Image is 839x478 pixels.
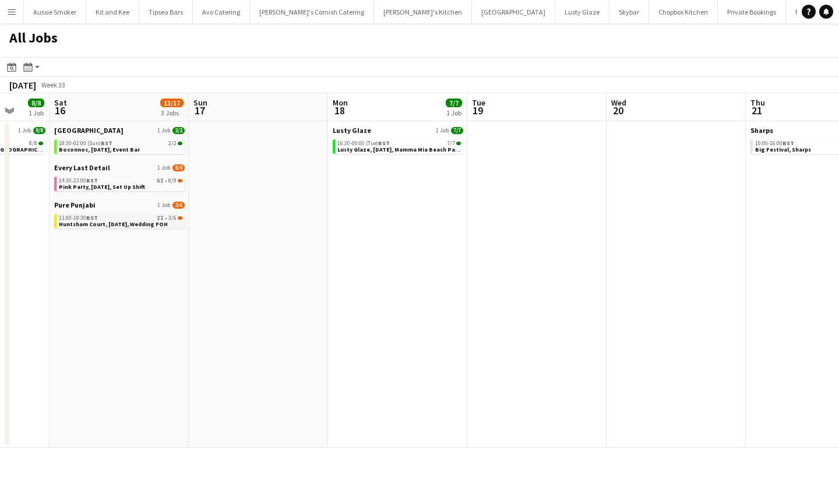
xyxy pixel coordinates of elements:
[86,177,98,184] span: BST
[611,97,626,108] span: Wed
[192,104,207,117] span: 17
[168,215,177,221] span: 3/6
[59,140,112,146] span: 18:30-02:00 (Sun)
[178,216,182,220] span: 3/6
[157,202,170,209] span: 1 Job
[333,126,463,156] div: Lusty Glaze1 Job7/716:30-00:00 (Tue)BST7/7Lusty Glaze, [DATE], Mamma Mia Beach Party
[157,127,170,134] span: 1 Job
[54,126,185,135] a: [GEOGRAPHIC_DATA]1 Job2/2
[157,164,170,171] span: 1 Job
[470,104,485,117] span: 19
[472,97,485,108] span: Tue
[54,126,185,163] div: [GEOGRAPHIC_DATA]1 Job2/218:30-02:00 (Sun)BST2/2Boconnoc, [DATE], Event Bar
[54,163,185,172] a: Every Last Detail1 Job8/9
[54,201,96,209] span: Pure Punjabi
[101,139,112,147] span: BST
[160,99,184,107] span: 13/17
[59,177,182,190] a: 14:30-23:00BST6I•8/9Pink Party, [DATE], Set Up Shift
[172,164,185,171] span: 8/9
[38,80,68,89] span: Week 33
[28,99,44,107] span: 8/8
[54,97,67,108] span: Sat
[750,126,773,135] span: Sharps
[59,139,182,153] a: 18:30-02:00 (Sun)BST2/2Boconnoc, [DATE], Event Bar
[161,108,183,117] div: 3 Jobs
[54,201,185,231] div: Pure Punjabi1 Job3/611:00-18:30BST2I•3/6Huntsham Court, [DATE], Wedding FOH
[374,1,472,23] button: [PERSON_NAME]'s Kitchen
[337,146,463,153] span: Lusty Glaze, 18th August, Mamma Mia Beach Party
[718,1,786,23] button: Private Bookings
[172,127,185,134] span: 2/2
[168,178,177,184] span: 8/9
[178,179,182,182] span: 8/9
[59,214,182,227] a: 11:00-18:30BST2I•3/6Huntsham Court, [DATE], Wedding FOH
[446,99,462,107] span: 7/7
[52,104,67,117] span: 16
[472,1,555,23] button: [GEOGRAPHIC_DATA]
[59,215,98,221] span: 11:00-18:30
[139,1,193,23] button: Tipsea Bars
[59,183,145,191] span: Pink Party, 16th August, Set Up Shift
[59,178,182,184] div: •
[172,202,185,209] span: 3/6
[333,126,463,135] a: Lusty Glaze1 Job7/7
[451,127,463,134] span: 7/7
[59,178,98,184] span: 14:30-23:00
[446,108,461,117] div: 1 Job
[609,104,626,117] span: 20
[250,1,374,23] button: [PERSON_NAME]'s Cornish Catering
[436,127,449,134] span: 1 Job
[168,140,177,146] span: 2/2
[782,139,794,147] span: BST
[86,1,139,23] button: Kit and Kee
[337,139,461,153] a: 16:30-00:00 (Tue)BST7/7Lusty Glaze, [DATE], Mamma Mia Beach Party
[447,140,455,146] span: 7/7
[456,142,461,145] span: 7/7
[193,97,207,108] span: Sun
[609,1,649,23] button: Skybar
[54,201,185,209] a: Pure Punjabi1 Job3/6
[749,104,765,117] span: 21
[755,140,794,146] span: 10:00-16:00
[18,127,31,134] span: 1 Job
[9,79,36,91] div: [DATE]
[331,104,348,117] span: 18
[157,215,164,221] span: 2I
[59,215,182,221] div: •
[54,126,124,135] span: Boconnoc House
[378,139,390,147] span: BST
[649,1,718,23] button: Chopbox Kitchen
[54,163,185,201] div: Every Last Detail1 Job8/914:30-23:00BST6I•8/9Pink Party, [DATE], Set Up Shift
[54,163,110,172] span: Every Last Detail
[555,1,609,23] button: Lusty Glaze
[29,108,44,117] div: 1 Job
[178,142,182,145] span: 2/2
[24,1,86,23] button: Aussie Smoker
[59,146,140,153] span: Boconnoc, 16th August, Event Bar
[755,146,811,153] span: Big Festival, Sharps
[333,97,348,108] span: Mon
[157,178,164,184] span: 6I
[333,126,371,135] span: Lusty Glaze
[38,142,43,145] span: 8/8
[750,97,765,108] span: Thu
[193,1,250,23] button: Avo Catering
[337,140,390,146] span: 16:30-00:00 (Tue)
[29,140,37,146] span: 8/8
[86,214,98,222] span: BST
[59,220,168,228] span: Huntsham Court, 16th August, Wedding FOH
[33,127,45,134] span: 8/8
